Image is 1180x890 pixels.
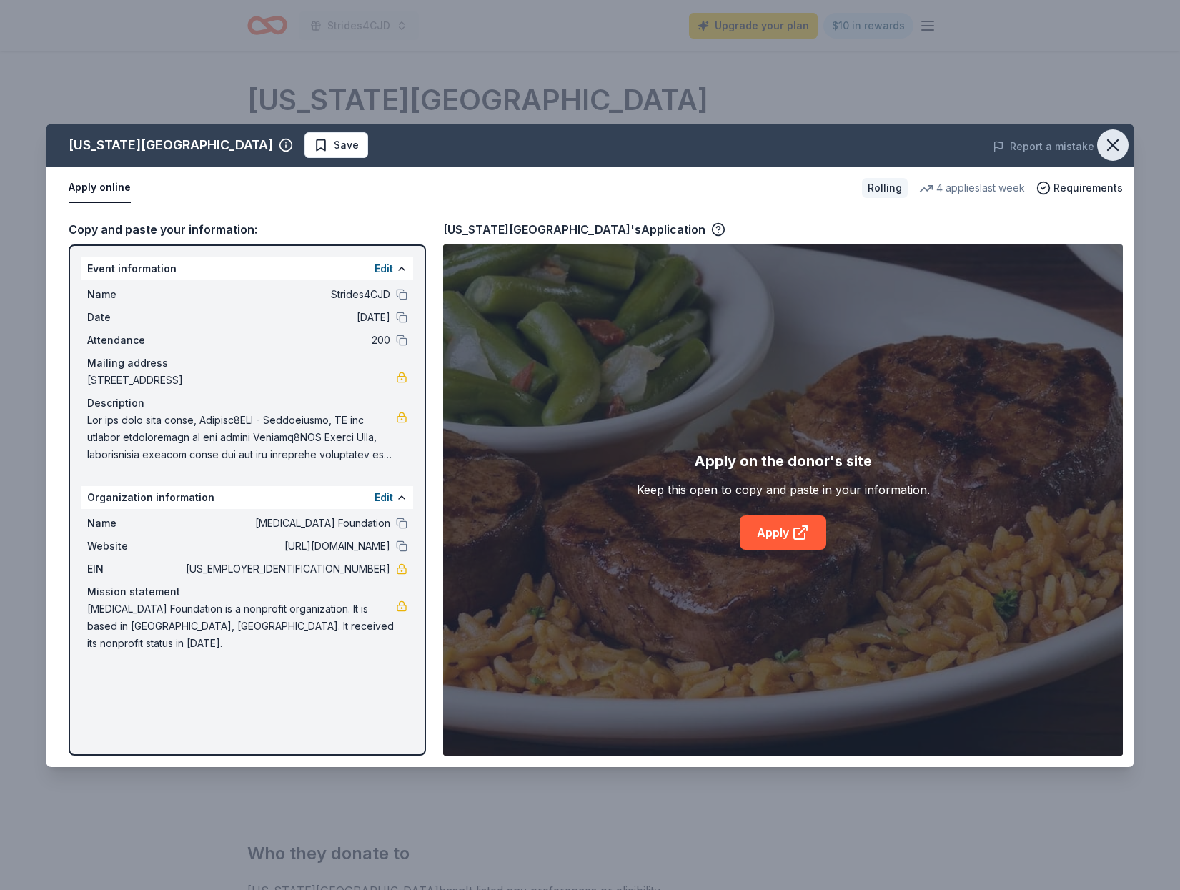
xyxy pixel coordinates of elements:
span: Lor ips dolo sita conse, Adipisc8ELI - Seddoeiusmo, TE inc utlabor etdoloremagn al eni admini Ven... [87,412,396,463]
div: Mailing address [87,355,407,372]
button: Apply online [69,173,131,203]
span: Name [87,286,183,303]
span: Date [87,309,183,326]
div: 4 applies last week [919,179,1025,197]
span: Name [87,515,183,532]
span: [DATE] [183,309,390,326]
div: Mission statement [87,583,407,600]
span: Requirements [1053,179,1123,197]
button: Requirements [1036,179,1123,197]
div: [US_STATE][GEOGRAPHIC_DATA] [69,134,273,157]
div: Event information [81,257,413,280]
div: Description [87,395,407,412]
span: 200 [183,332,390,349]
button: Edit [375,260,393,277]
span: [MEDICAL_DATA] Foundation [183,515,390,532]
div: Copy and paste your information: [69,220,426,239]
div: Keep this open to copy and paste in your information. [637,481,930,498]
span: Strides4CJD [183,286,390,303]
span: EIN [87,560,183,578]
span: [URL][DOMAIN_NAME] [183,538,390,555]
button: Edit [375,489,393,506]
div: Rolling [862,178,908,198]
a: Apply [740,515,826,550]
span: Save [334,137,359,154]
span: [MEDICAL_DATA] Foundation is a nonprofit organization. It is based in [GEOGRAPHIC_DATA], [GEOGRAP... [87,600,396,652]
span: Website [87,538,183,555]
button: Report a mistake [993,138,1094,155]
div: [US_STATE][GEOGRAPHIC_DATA]'s Application [443,220,725,239]
button: Save [304,132,368,158]
div: Organization information [81,486,413,509]
span: [US_EMPLOYER_IDENTIFICATION_NUMBER] [183,560,390,578]
span: Attendance [87,332,183,349]
div: Apply on the donor's site [694,450,872,473]
span: [STREET_ADDRESS] [87,372,396,389]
